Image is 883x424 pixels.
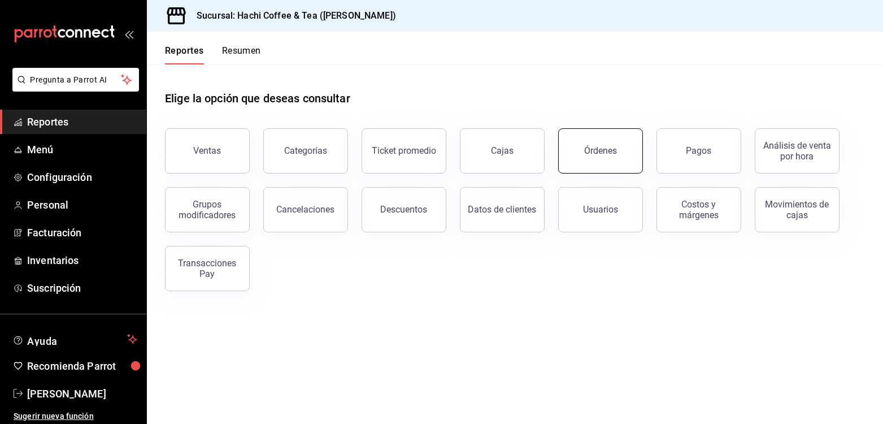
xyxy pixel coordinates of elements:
div: Usuarios [583,204,618,215]
button: Pagos [656,128,741,174]
span: Configuración [27,170,137,185]
button: Categorías [263,128,348,174]
span: Menú [27,142,137,157]
div: Categorías [284,145,327,156]
a: Cajas [460,128,545,174]
button: Datos de clientes [460,187,545,232]
button: Reportes [165,45,204,64]
div: Cancelaciones [277,204,335,215]
button: Ventas [165,128,250,174]
button: Transacciones Pay [165,246,250,291]
button: Cancelaciones [263,187,348,232]
span: Reportes [27,114,137,129]
div: Órdenes [584,145,617,156]
button: Órdenes [558,128,643,174]
div: Movimientos de cajas [762,199,832,220]
button: Resumen [222,45,261,64]
button: Análisis de venta por hora [755,128,839,174]
button: Costos y márgenes [656,187,741,232]
span: Recomienda Parrot [27,358,137,374]
h3: Sucursal: Hachi Coffee & Tea ([PERSON_NAME]) [188,9,396,23]
span: Inventarios [27,253,137,268]
span: [PERSON_NAME] [27,386,137,401]
div: navigation tabs [165,45,261,64]
button: Pregunta a Parrot AI [12,68,139,92]
div: Análisis de venta por hora [762,140,832,162]
div: Ticket promedio [372,145,436,156]
span: Facturación [27,225,137,240]
div: Datos de clientes [468,204,537,215]
span: Ayuda [27,332,123,346]
div: Descuentos [381,204,428,215]
button: Movimientos de cajas [755,187,839,232]
div: Cajas [491,144,514,158]
div: Ventas [194,145,221,156]
div: Transacciones Pay [172,258,242,279]
span: Sugerir nueva función [14,410,137,422]
button: Grupos modificadores [165,187,250,232]
div: Pagos [686,145,712,156]
span: Personal [27,197,137,213]
span: Suscripción [27,280,137,296]
div: Grupos modificadores [172,199,242,220]
button: open_drawer_menu [124,29,133,38]
a: Pregunta a Parrot AI [8,82,139,94]
button: Descuentos [362,187,446,232]
span: Pregunta a Parrot AI [31,74,121,86]
h1: Elige la opción que deseas consultar [165,90,350,107]
div: Costos y márgenes [664,199,734,220]
button: Ticket promedio [362,128,446,174]
button: Usuarios [558,187,643,232]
